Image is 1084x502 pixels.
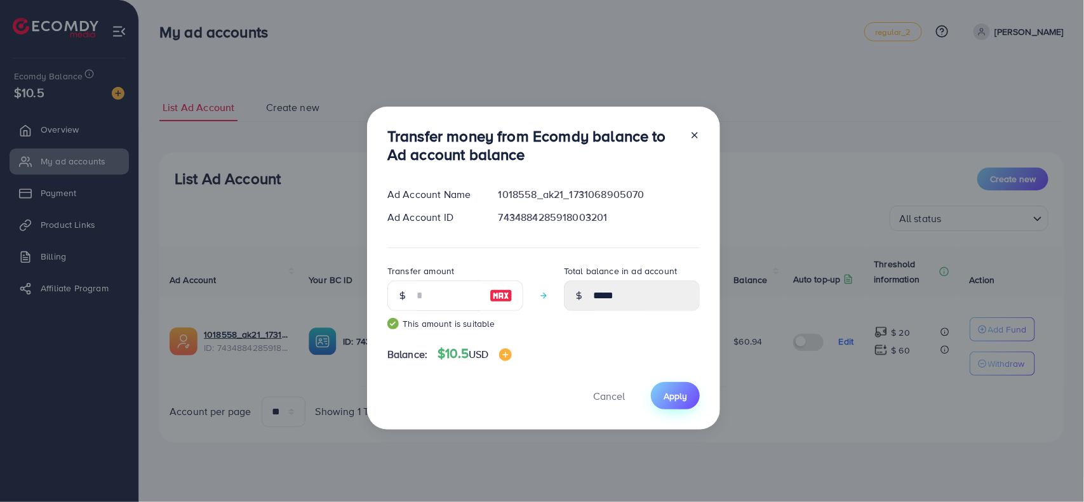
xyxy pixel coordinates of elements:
[377,210,488,225] div: Ad Account ID
[469,347,488,361] span: USD
[488,187,710,202] div: 1018558_ak21_1731068905070
[651,382,700,409] button: Apply
[387,265,454,277] label: Transfer amount
[664,390,687,402] span: Apply
[1030,445,1074,492] iframe: Chat
[490,288,512,303] img: image
[488,210,710,225] div: 7434884285918003201
[593,389,625,403] span: Cancel
[387,317,523,330] small: This amount is suitable
[387,127,679,164] h3: Transfer money from Ecomdy balance to Ad account balance
[387,347,427,362] span: Balance:
[577,382,641,409] button: Cancel
[499,348,512,361] img: image
[564,265,677,277] label: Total balance in ad account
[387,318,399,329] img: guide
[377,187,488,202] div: Ad Account Name
[438,346,511,362] h4: $10.5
